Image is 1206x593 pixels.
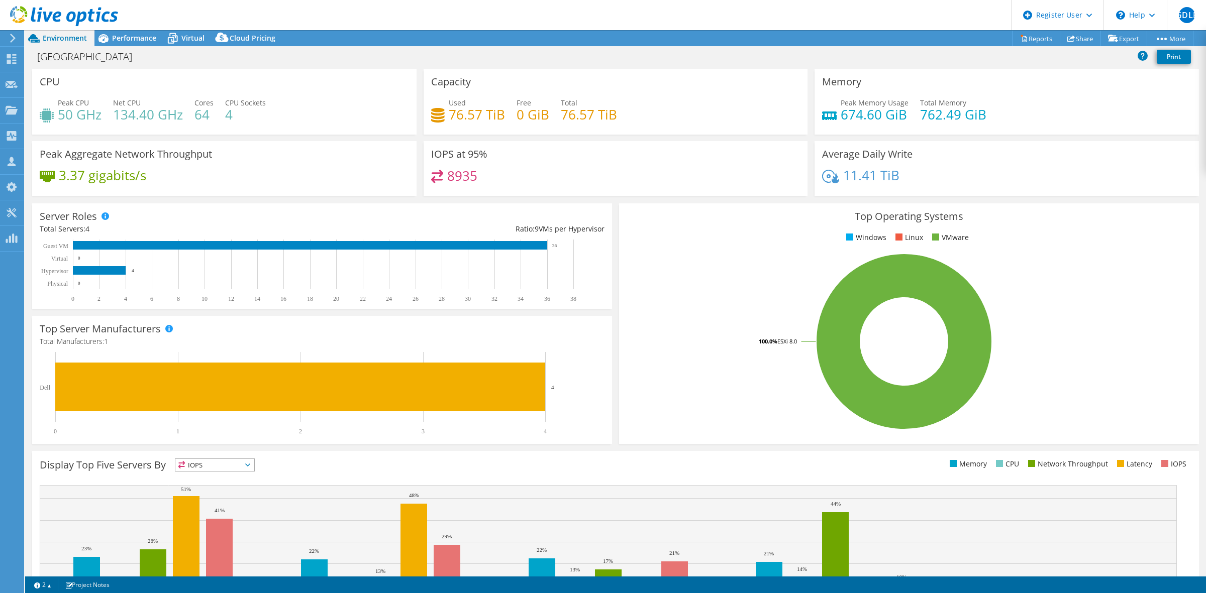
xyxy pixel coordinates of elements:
[150,295,153,302] text: 6
[439,295,445,302] text: 28
[777,337,797,345] tspan: ESXi 8.0
[194,98,214,107] span: Cores
[78,256,80,261] text: 0
[202,295,208,302] text: 10
[570,566,580,572] text: 13%
[517,98,531,107] span: Free
[544,295,550,302] text: 36
[570,295,576,302] text: 38
[465,295,471,302] text: 30
[176,428,179,435] text: 1
[124,295,127,302] text: 4
[1115,458,1152,469] li: Latency
[58,98,89,107] span: Peak CPU
[97,295,100,302] text: 2
[603,558,613,564] text: 17%
[518,295,524,302] text: 34
[71,295,74,302] text: 0
[148,538,158,544] text: 26%
[386,295,392,302] text: 24
[449,109,505,120] h4: 76.57 TiB
[627,211,1191,222] h3: Top Operating Systems
[228,295,234,302] text: 12
[132,268,134,273] text: 4
[85,224,89,233] span: 4
[841,98,909,107] span: Peak Memory Usage
[333,295,339,302] text: 20
[409,492,419,498] text: 48%
[225,109,266,120] h4: 4
[843,170,899,181] h4: 11.41 TiB
[181,486,191,492] text: 51%
[422,428,425,435] text: 3
[517,109,549,120] h4: 0 GiB
[58,578,117,591] a: Project Notes
[822,149,913,160] h3: Average Daily Write
[254,295,260,302] text: 14
[537,547,547,553] text: 22%
[1026,458,1108,469] li: Network Throughput
[280,295,286,302] text: 16
[58,109,102,120] h4: 50 GHz
[27,578,58,591] a: 2
[1147,31,1193,46] a: More
[51,255,68,262] text: Virtual
[1116,11,1125,20] svg: \n
[561,109,617,120] h4: 76.57 TiB
[309,548,319,554] text: 22%
[1012,31,1060,46] a: Reports
[844,232,886,243] li: Windows
[552,243,557,248] text: 36
[40,76,60,87] h3: CPU
[113,98,141,107] span: Net CPU
[112,33,156,43] span: Performance
[215,507,225,513] text: 41%
[33,51,148,62] h1: [GEOGRAPHIC_DATA]
[797,566,807,572] text: 14%
[442,533,452,539] text: 29%
[831,501,841,507] text: 44%
[759,337,777,345] tspan: 100.0%
[322,223,605,234] div: Ratio: VMs per Hypervisor
[413,295,419,302] text: 26
[1060,31,1101,46] a: Share
[43,243,68,250] text: Guest VM
[81,545,91,551] text: 23%
[78,281,80,286] text: 0
[893,232,923,243] li: Linux
[194,109,214,120] h4: 64
[230,33,275,43] span: Cloud Pricing
[535,224,539,233] span: 9
[175,459,254,471] span: IOPS
[1100,31,1147,46] a: Export
[920,98,966,107] span: Total Memory
[299,428,302,435] text: 2
[177,295,180,302] text: 8
[307,295,313,302] text: 18
[40,211,97,222] h3: Server Roles
[841,109,909,120] h4: 674.60 GiB
[40,223,322,234] div: Total Servers:
[375,568,385,574] text: 13%
[40,149,212,160] h3: Peak Aggregate Network Throughput
[40,336,605,347] h4: Total Manufacturers:
[764,550,774,556] text: 21%
[54,428,57,435] text: 0
[822,76,861,87] h3: Memory
[896,574,907,580] text: 10%
[360,295,366,302] text: 22
[225,98,266,107] span: CPU Sockets
[920,109,986,120] h4: 762.49 GiB
[181,33,205,43] span: Virtual
[431,76,471,87] h3: Capacity
[561,98,577,107] span: Total
[449,98,466,107] span: Used
[1179,7,1195,23] span: GDLF
[113,109,183,120] h4: 134.40 GHz
[1157,50,1191,64] a: Print
[930,232,969,243] li: VMware
[1159,458,1186,469] li: IOPS
[43,33,87,43] span: Environment
[47,280,68,287] text: Physical
[491,295,497,302] text: 32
